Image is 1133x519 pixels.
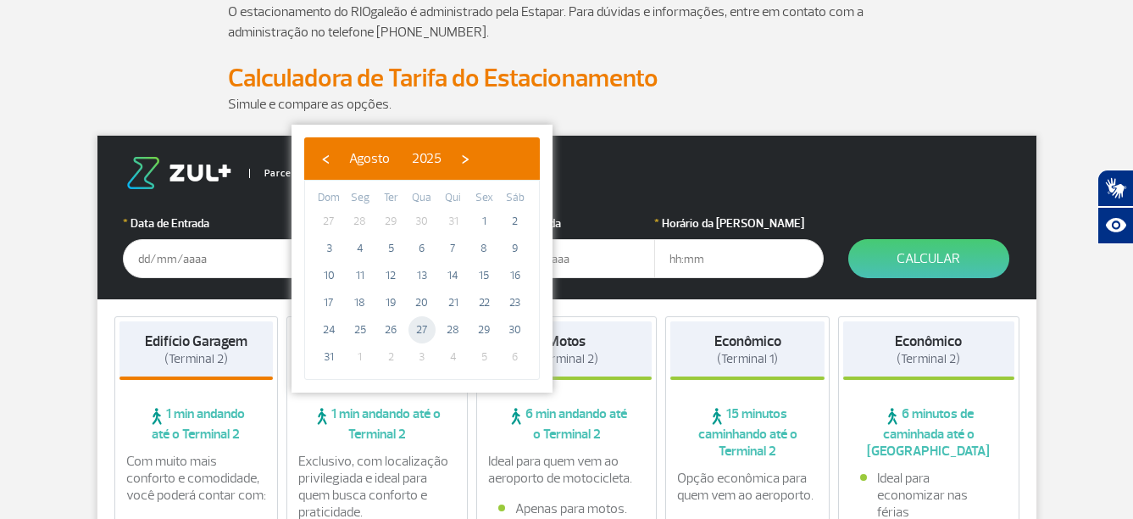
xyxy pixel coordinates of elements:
span: 1 min andando até o Terminal 2 [119,405,274,443]
span: 6 [502,343,529,371]
bs-datepicker-container: calendar [292,125,553,393]
span: 2025 [412,150,442,167]
span: 6 minutos de caminhada até o [GEOGRAPHIC_DATA] [843,405,1014,460]
span: 29 [377,208,404,235]
span: 18 [347,289,374,316]
th: weekday [437,189,469,208]
th: weekday [469,189,500,208]
strong: Edifício Garagem [145,332,247,350]
span: 9 [502,235,529,262]
span: 13 [408,262,436,289]
span: 2 [502,208,529,235]
input: hh:mm [654,239,824,278]
span: (Terminal 1) [717,351,778,367]
button: › [453,146,478,171]
span: 14 [440,262,467,289]
li: Apenas para motos. [498,500,636,517]
span: 16 [502,262,529,289]
p: Ideal para quem vem ao aeroporto de motocicleta. [488,453,646,487]
span: 15 minutos caminhando até o Terminal 2 [670,405,825,460]
button: Abrir recursos assistivos. [1097,207,1133,244]
strong: Motos [547,332,586,350]
span: Parceiro Oficial [249,169,336,178]
span: 2 [377,343,404,371]
th: weekday [375,189,407,208]
th: weekday [407,189,438,208]
button: 2025 [401,146,453,171]
span: 4 [440,343,467,371]
label: Data da Saída [486,215,655,232]
span: 29 [470,316,497,343]
span: 20 [408,289,436,316]
span: 27 [315,208,342,235]
button: ‹ [313,146,338,171]
span: 4 [347,235,374,262]
span: (Terminal 2) [897,351,960,367]
p: O estacionamento do RIOgaleão é administrado pela Estapar. Para dúvidas e informações, entre em c... [228,2,906,42]
span: 10 [315,262,342,289]
button: Abrir tradutor de língua de sinais. [1097,170,1133,207]
span: 3 [315,235,342,262]
span: 24 [315,316,342,343]
strong: Econômico [714,332,781,350]
span: 31 [440,208,467,235]
span: 6 min andando até o Terminal 2 [481,405,653,443]
span: 27 [408,316,436,343]
span: 19 [377,289,404,316]
span: 28 [440,316,467,343]
p: Com muito mais conforto e comodidade, você poderá contar com: [126,453,267,504]
span: (Terminal 2) [164,351,228,367]
button: Agosto [338,146,401,171]
input: dd/mm/aaaa [123,239,292,278]
span: 1 [347,343,374,371]
label: Data de Entrada [123,215,292,232]
button: Calcular [848,239,1009,278]
span: 23 [502,289,529,316]
span: 1 min andando até o Terminal 2 [292,405,463,443]
span: 30 [502,316,529,343]
input: dd/mm/aaaa [486,239,655,278]
span: 1 [470,208,497,235]
span: 22 [470,289,497,316]
span: 11 [347,262,374,289]
th: weekday [499,189,530,208]
span: 8 [470,235,497,262]
span: 5 [470,343,497,371]
span: Agosto [349,150,390,167]
span: (Terminal 2) [535,351,598,367]
span: 28 [347,208,374,235]
span: 7 [440,235,467,262]
span: 21 [440,289,467,316]
th: weekday [314,189,345,208]
th: weekday [345,189,376,208]
span: 5 [377,235,404,262]
span: 17 [315,289,342,316]
p: Opção econômica para quem vem ao aeroporto. [677,470,818,504]
label: Horário da [PERSON_NAME] [654,215,824,232]
span: 25 [347,316,374,343]
span: 15 [470,262,497,289]
div: Plugin de acessibilidade da Hand Talk. [1097,170,1133,244]
h2: Calculadora de Tarifa do Estacionamento [228,63,906,94]
bs-datepicker-navigation-view: ​ ​ ​ [313,148,478,165]
span: 30 [408,208,436,235]
strong: Econômico [895,332,962,350]
span: 26 [377,316,404,343]
span: 31 [315,343,342,371]
span: 6 [408,235,436,262]
span: 12 [377,262,404,289]
img: logo-zul.png [123,157,235,189]
span: 3 [408,343,436,371]
p: Simule e compare as opções. [228,94,906,114]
